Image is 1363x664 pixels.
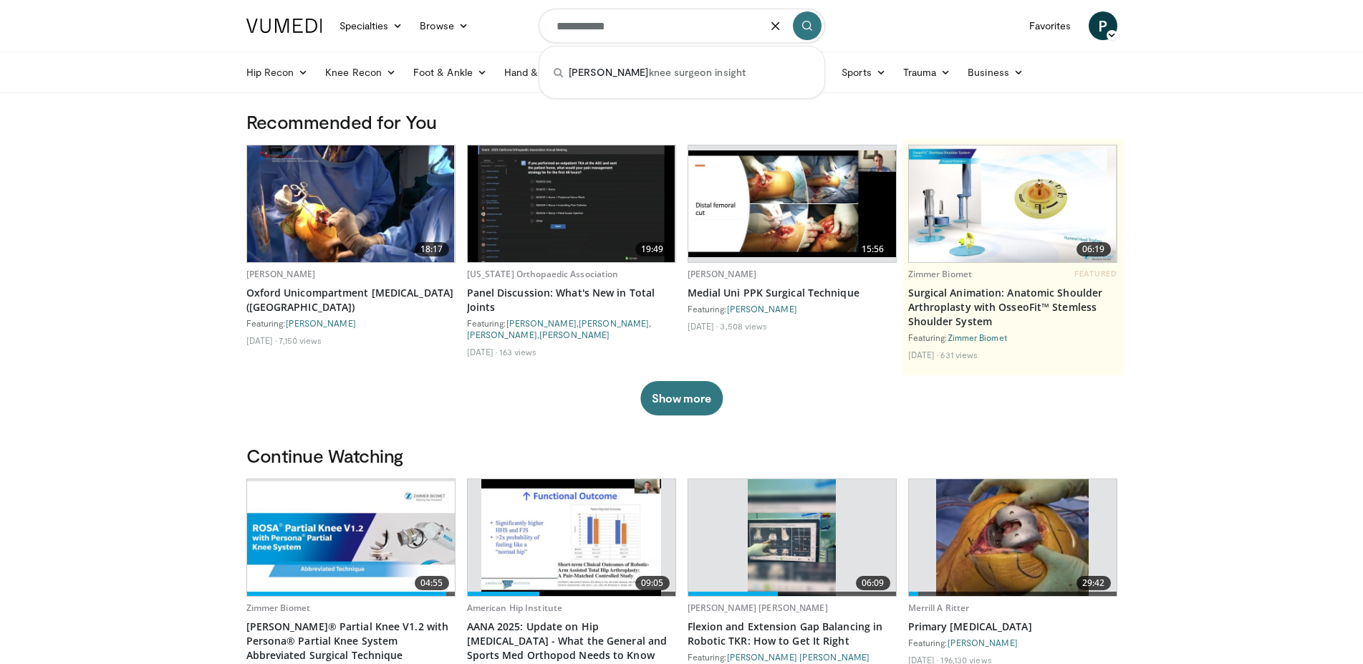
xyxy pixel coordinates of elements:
[506,318,577,328] a: [PERSON_NAME]
[688,150,896,256] img: 80405c95-6aea-4cda-9869-70f6c93ce453.620x360_q85_upscale.jpg
[1021,11,1080,40] a: Favorites
[688,602,828,614] a: [PERSON_NAME] [PERSON_NAME]
[908,349,939,360] li: [DATE]
[247,145,455,262] img: e6f05148-0552-4775-ab59-e5595e859885.620x360_q85_upscale.jpg
[688,479,896,596] a: 06:09
[640,381,723,415] button: Show more
[688,145,896,262] a: 15:56
[496,58,588,87] a: Hand & Wrist
[467,317,676,340] div: Featuring: , , ,
[895,58,960,87] a: Trauma
[833,58,895,87] a: Sports
[246,335,277,346] li: [DATE]
[247,479,455,596] a: 04:55
[246,444,1117,467] h3: Continue Watching
[748,479,835,596] img: 971f0409-ecae-4bf5-9bdf-3ae7ad8012b1.620x360_q85_upscale.jpg
[908,637,1117,648] div: Featuring:
[481,479,662,596] img: ee70015a-8bc0-40d1-ad21-929548c9c3ba.620x360_q85_upscale.jpg
[635,242,670,256] span: 19:49
[405,58,496,87] a: Foot & Ankle
[1074,269,1117,279] span: FEATURED
[688,651,897,663] div: Featuring:
[238,58,317,87] a: Hip Recon
[286,318,356,328] a: [PERSON_NAME]
[246,268,316,280] a: [PERSON_NAME]
[948,332,1007,342] a: Zimmer Biomet
[539,329,610,340] a: [PERSON_NAME]
[317,58,405,87] a: Knee Recon
[688,268,757,280] a: [PERSON_NAME]
[331,11,412,40] a: Specialties
[959,58,1032,87] a: Business
[467,268,619,280] a: [US_STATE] Orthopaedic Association
[908,602,970,614] a: Merrill A Ritter
[720,320,767,332] li: 3,508 views
[908,286,1117,329] a: Surgical Animation: Anatomic Shoulder Arthroplasty with OsseoFit™ Stemless Shoulder System
[948,637,1018,648] a: [PERSON_NAME]
[909,145,1117,262] a: 06:19
[246,19,322,33] img: VuMedi Logo
[246,110,1117,133] h3: Recommended for You
[688,620,897,648] a: Flexion and Extension Gap Balancing in Robotic TKR: How to Get It Right
[908,620,1117,634] a: Primary [MEDICAL_DATA]
[247,481,455,594] img: 7c73d2ce-7ddf-46e4-97c9-b3e1e5d77554.620x360_q85_upscale.jpg
[467,286,676,314] a: Panel Discussion: What's New in Total Joints
[908,268,973,280] a: Zimmer Biomet
[499,346,536,357] li: 163 views
[688,303,897,314] div: Featuring:
[279,335,322,346] li: 7,150 views
[247,145,455,262] a: 18:17
[411,11,477,40] a: Browse
[1077,242,1111,256] span: 06:19
[909,479,1117,596] a: 29:42
[727,652,870,662] a: [PERSON_NAME] [PERSON_NAME]
[688,320,718,332] li: [DATE]
[909,145,1117,262] img: 84e7f812-2061-4fff-86f6-cdff29f66ef4.620x360_q85_upscale.jpg
[940,349,978,360] li: 631 views
[468,145,675,262] a: 19:49
[467,620,676,663] a: AANA 2025: Update on Hip [MEDICAL_DATA] - What the General and Sports Med Orthopod Needs to Know
[246,620,456,663] a: [PERSON_NAME]® Partial Knee V1.2 with Persona® Partial Knee System Abbreviated Surgical Technique
[246,286,456,314] a: Oxford Unicompartment [MEDICAL_DATA] ([GEOGRAPHIC_DATA])
[856,576,890,590] span: 06:09
[727,304,797,314] a: [PERSON_NAME]
[569,66,649,78] span: [PERSON_NAME]
[635,576,670,590] span: 09:05
[415,576,449,590] span: 04:55
[1089,11,1117,40] a: P
[1077,576,1111,590] span: 29:42
[467,329,537,340] a: [PERSON_NAME]
[467,346,498,357] li: [DATE]
[246,602,311,614] a: Zimmer Biomet
[908,332,1117,343] div: Featuring:
[936,479,1089,596] img: 297061_3.png.620x360_q85_upscale.jpg
[415,242,449,256] span: 18:17
[539,9,825,43] input: Search topics, interventions
[856,242,890,256] span: 15:56
[579,318,649,328] a: [PERSON_NAME]
[468,479,675,596] a: 09:05
[467,602,563,614] a: American Hip Institute
[688,286,897,300] a: Medial Uni PPK Surgical Technique
[569,65,746,80] span: knee surgeon insight
[246,317,456,329] div: Featuring:
[468,145,675,262] img: ccc24972-9600-4baa-a65e-588250812ded.620x360_q85_upscale.jpg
